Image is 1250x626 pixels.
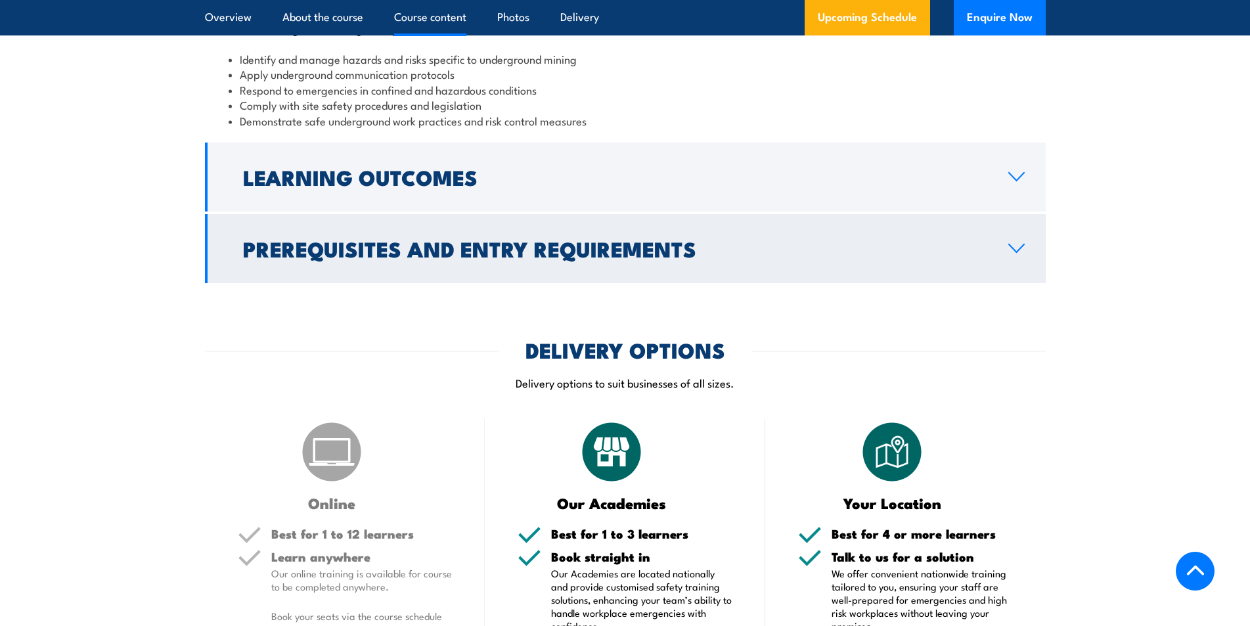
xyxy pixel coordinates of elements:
[525,340,725,359] h2: DELIVERY OPTIONS
[271,527,453,540] h5: Best for 1 to 12 learners
[229,51,1022,66] li: Identify and manage hazards and risks specific to underground mining
[205,375,1046,390] p: Delivery options to suit businesses of all sizes.
[229,113,1022,128] li: Demonstrate safe underground work practices and risk control measures
[229,82,1022,97] li: Respond to emergencies in confined and hazardous conditions
[551,550,732,563] h5: Book straight in
[271,567,453,593] p: Our online training is available for course to be completed anywhere.
[243,168,987,186] h2: Learning Outcomes
[832,550,1013,563] h5: Talk to us for a solution
[205,143,1046,212] a: Learning Outcomes
[798,495,987,510] h3: Your Location
[238,495,426,510] h3: Online
[271,550,453,563] h5: Learn anywhere
[243,239,987,257] h2: Prerequisites and Entry Requirements
[832,527,1013,540] h5: Best for 4 or more learners
[551,527,732,540] h5: Best for 1 to 3 learners
[205,214,1046,283] a: Prerequisites and Entry Requirements
[229,66,1022,81] li: Apply underground communication protocols
[229,97,1022,112] li: Comply with site safety procedures and legislation
[518,495,706,510] h3: Our Academies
